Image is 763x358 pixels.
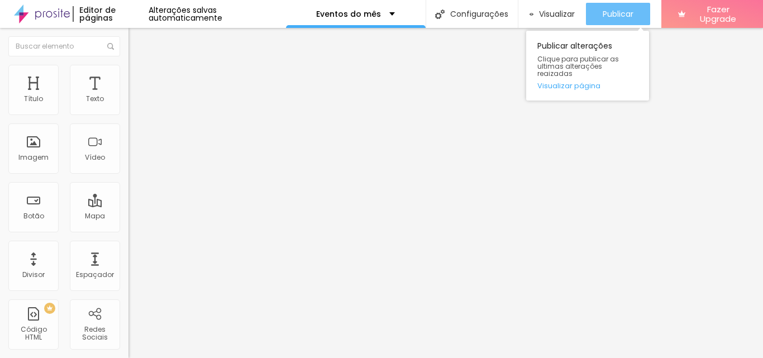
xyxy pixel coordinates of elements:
[149,6,286,22] div: Alterações salvas automaticamente
[690,4,746,24] span: Fazer Upgrade
[316,10,381,18] p: Eventos do mês
[73,6,148,22] div: Editor de páginas
[526,31,649,101] div: Publicar alterações
[530,9,534,19] img: view-1.svg
[22,271,45,279] div: Divisor
[107,43,114,50] img: Icone
[539,9,575,18] span: Visualizar
[85,154,105,161] div: Vídeo
[76,271,114,279] div: Espaçador
[128,28,763,358] iframe: Editor
[435,9,445,19] img: Icone
[24,95,43,103] div: Título
[73,326,117,342] div: Redes Sociais
[518,3,586,25] button: Visualizar
[603,9,633,18] span: Publicar
[86,95,104,103] div: Texto
[11,326,55,342] div: Código HTML
[23,212,44,220] div: Botão
[586,3,650,25] button: Publicar
[537,82,638,89] a: Visualizar página
[85,212,105,220] div: Mapa
[18,154,49,161] div: Imagem
[537,55,638,78] span: Clique para publicar as ultimas alterações reaizadas
[8,36,120,56] input: Buscar elemento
